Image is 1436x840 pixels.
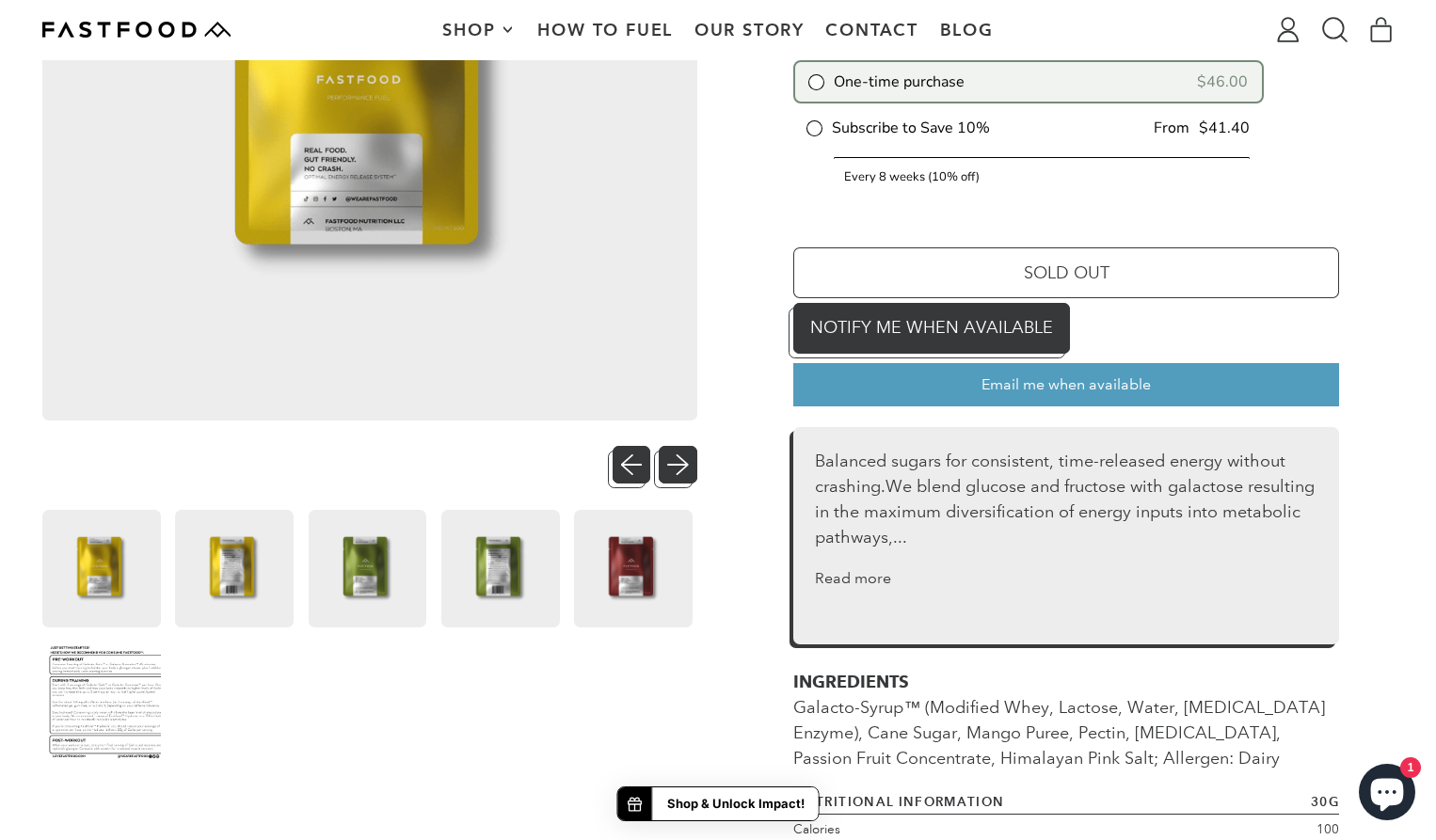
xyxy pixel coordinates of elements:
img: Galacto-Gummies™️ - Fastfood- mango and passionfruit flavor nutrition label [175,510,294,628]
img: Galacto-Gummies™️ - Fastfood Citrus and guarana flavor pouch [309,510,427,628]
img: Galacto-Gummies™️ - Fastfood citrus and guarana flavor nutrition label [441,510,560,628]
img: Galacto-Gummies™️ - Fastfood mango passionfruit flavor [42,510,161,628]
span: Calories [793,820,840,839]
button: Email me when available [793,363,1339,406]
span: Nutritional information [793,797,1004,809]
img: Galacto-Gummies™️ - Fastfood- how to use during training [42,642,161,761]
label: Subscribe to Save 10% [807,118,990,138]
span: 30g [1311,797,1339,809]
button: Sold Out [793,247,1339,298]
div: Balanced sugars for consistent, time-released energy without crashing.We blend glucose and fructo... [815,449,1318,550]
span: Sold Out [1024,262,1109,283]
img: Fastfood [42,22,231,38]
span: 100 [1316,820,1339,839]
a: Notify Me When Available [793,303,1070,354]
div: $41.40 [1199,118,1250,138]
input: One-time purchase [809,75,820,86]
strong: INGREDIENTS [793,672,909,692]
div: Galacto-Syrup™ (Modified Whey, Lactose, Water, [MEDICAL_DATA] Enzyme), Cane Sugar, Mango Puree, P... [793,670,1339,771]
inbox-online-store-chat: Shopify online store chat [1353,764,1421,825]
div: From [1154,118,1189,138]
span: Shop [442,22,500,39]
img: Galacto-Gummies™️ - Fastfood- strawberry and cherry flavor [574,510,693,628]
div: $46.00 [1197,71,1248,92]
button: Read more [815,567,891,590]
input: Subscribe to Save 10% [807,121,818,132]
label: One-time purchase [809,71,965,92]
